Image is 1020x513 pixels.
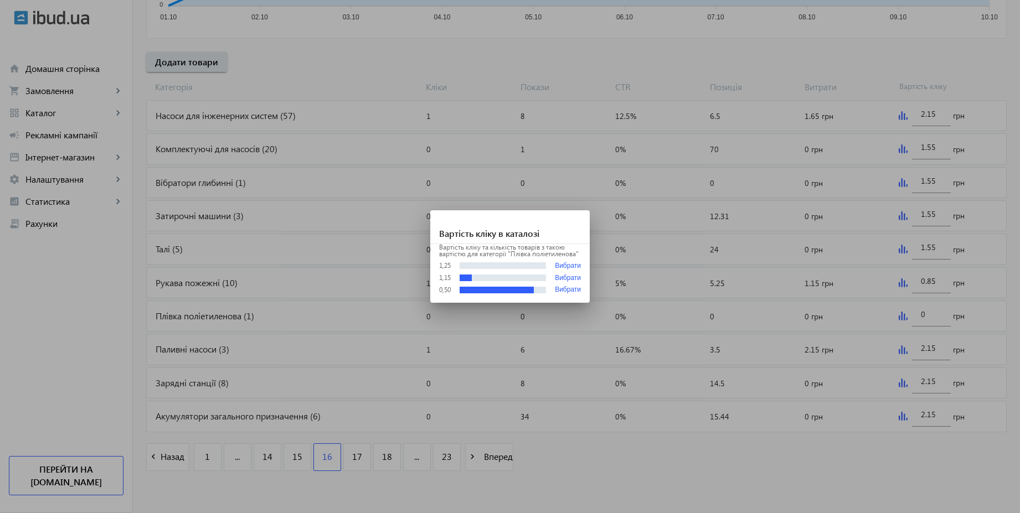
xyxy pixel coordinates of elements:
button: Вибрати [555,274,581,282]
button: Вибрати [555,262,581,270]
p: Вартість кліку та кількість товарів з такою вартістю для категорії "Плівка поліетиленова" [439,244,581,257]
div: 0,50 [439,287,451,293]
div: 1,15 [439,274,451,281]
h1: Вартість кліку в каталозі [430,210,590,244]
button: Вибрати [555,286,581,294]
div: 1,25 [439,262,451,269]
